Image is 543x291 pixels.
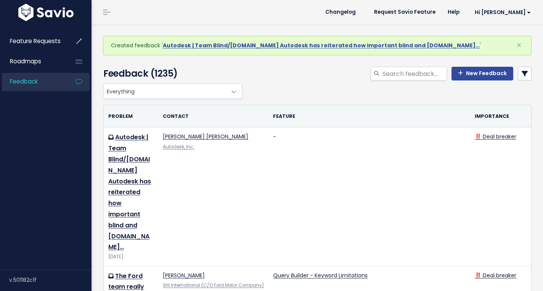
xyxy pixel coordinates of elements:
[163,42,480,49] a: Autodesk | Team Blind/[DOMAIN_NAME] Autodesk has reiterated how important blind and [DOMAIN_NAME]…
[451,67,513,80] a: New Feedback
[268,105,470,127] th: Feature
[516,39,522,51] span: ×
[103,36,532,55] div: Created feedback ' '
[466,6,537,18] a: Hi [PERSON_NAME]
[10,77,38,85] span: Feedback
[104,84,227,98] span: Everything
[368,6,442,18] a: Request Savio Feature
[108,253,154,261] div: [DATE]
[163,133,248,140] a: [PERSON_NAME] [PERSON_NAME]
[2,73,63,90] a: Feedback
[163,272,205,279] a: [PERSON_NAME]
[273,272,368,279] a: Query Builder - Keyword Limitations
[382,67,447,80] input: Search feedback...
[442,6,466,18] a: Help
[475,272,516,279] a: ‼️ Deal breaker
[104,105,158,127] th: Problem
[9,270,92,290] div: v.501182c1f
[163,282,264,288] a: SHI International (C/O Ford Motor Company)
[10,57,41,65] span: Roadmaps
[325,10,356,15] span: Changelog
[103,67,239,80] h4: Feedback (1235)
[509,36,529,55] button: Close
[475,133,516,140] a: ‼️ Deal breaker
[108,133,151,251] a: Autodesk | Team Blind/[DOMAIN_NAME] Autodesk has reiterated how important blind and [DOMAIN_NAME]…
[268,127,470,266] td: -
[10,37,61,45] span: Feature Requests
[475,10,531,15] span: Hi [PERSON_NAME]
[158,105,268,127] th: Contact
[16,4,76,21] img: logo-white.9d6f32f41409.svg
[2,53,63,70] a: Roadmaps
[103,84,242,99] span: Everything
[2,32,63,50] a: Feature Requests
[163,144,194,150] a: Autodesk, Inc.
